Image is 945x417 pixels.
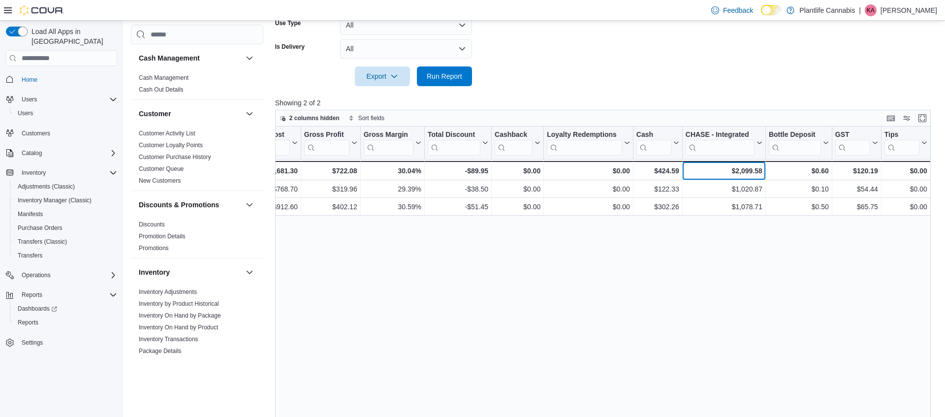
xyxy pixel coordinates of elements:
button: Keyboard shortcuts [885,112,897,124]
span: KA [867,4,875,16]
div: $120.19 [835,165,878,177]
div: $0.50 [769,201,829,213]
span: Dashboards [14,303,117,315]
div: Kieran Alvas [865,4,877,16]
img: Cova [20,5,64,15]
button: Reports [18,289,46,301]
a: Home [18,74,41,86]
div: $722.08 [304,165,357,177]
button: Total Discount [428,130,488,156]
span: Adjustments (Classic) [18,183,75,191]
div: $1,078.71 [686,201,762,213]
div: Discounts & Promotions [131,219,263,258]
button: All [340,15,472,35]
button: Sort fields [345,112,388,124]
div: Gross Profit [304,130,349,156]
span: Transfers (Classic) [14,236,117,248]
span: Customer Activity List [139,129,195,137]
div: $0.00 [495,201,540,213]
a: Customer Queue [139,165,184,172]
a: Promotion Details [139,233,186,240]
button: Customer [139,109,242,119]
span: Catalog [18,147,117,159]
a: Dashboards [14,303,61,315]
div: Gross Margin [363,130,413,140]
span: Operations [22,271,51,279]
div: -$38.50 [428,184,488,195]
div: $65.75 [835,201,878,213]
span: Inventory On Hand by Product [139,323,218,331]
nav: Complex example [6,68,117,375]
span: Users [18,94,117,105]
button: Operations [18,269,55,281]
p: Plantlife Cannabis [799,4,855,16]
button: Operations [2,268,121,282]
span: Manifests [14,208,117,220]
label: Is Delivery [275,43,305,51]
span: Inventory Manager (Classic) [18,196,92,204]
span: New Customers [139,177,181,185]
div: $0.00 [884,165,927,177]
span: Transfers [18,252,42,259]
div: $319.96 [304,184,357,195]
span: Inventory [22,169,46,177]
button: CHASE - Integrated [686,130,762,156]
a: Cash Management [139,74,189,81]
p: Showing 2 of 2 [275,98,937,108]
div: Tips [884,130,919,140]
button: Run Report [417,66,472,86]
button: Inventory Manager (Classic) [10,193,121,207]
a: Cash Out Details [139,86,184,93]
div: -$89.95 [428,165,488,177]
div: $768.70 [251,184,297,195]
span: Users [14,107,117,119]
span: Inventory On Hand by Package [139,312,221,320]
button: Customer [244,108,255,120]
span: Customers [18,127,117,139]
button: Loyalty Redemptions [547,130,630,156]
button: 2 columns hidden [276,112,344,124]
button: Gross Profit [304,130,357,156]
a: Customers [18,128,54,139]
a: Inventory Manager (Classic) [14,194,95,206]
button: Settings [2,335,121,350]
button: Users [2,93,121,106]
p: [PERSON_NAME] [881,4,937,16]
span: Package Details [139,347,182,355]
div: $0.00 [547,165,630,177]
div: Cashback [495,130,533,140]
div: CHASE - Integrated [686,130,755,156]
button: Display options [901,112,913,124]
button: Reports [2,288,121,302]
a: Inventory Transactions [139,336,198,343]
button: All [340,39,472,59]
div: $912.60 [251,201,297,213]
a: Users [14,107,37,119]
a: Inventory by Product Historical [139,300,219,307]
span: Transfers [14,250,117,261]
span: Home [22,76,37,84]
div: Bottle Deposit [769,130,821,140]
span: Settings [22,339,43,347]
span: Reports [14,317,117,328]
div: $54.44 [835,184,878,195]
span: Customers [22,129,50,137]
span: Cash Management [139,74,189,82]
span: Customer Queue [139,165,184,173]
span: Feedback [723,5,753,15]
span: Users [18,109,33,117]
span: Dashboards [18,305,57,313]
span: Inventory [18,167,117,179]
div: $402.12 [304,201,357,213]
a: Adjustments (Classic) [14,181,79,192]
span: Discounts [139,221,165,228]
div: Tips [884,130,919,156]
button: Export [355,66,410,86]
a: Inventory On Hand by Package [139,312,221,319]
div: $0.00 [547,201,630,213]
div: Cash [636,130,671,140]
button: Cash Management [244,52,255,64]
a: Dashboards [10,302,121,316]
